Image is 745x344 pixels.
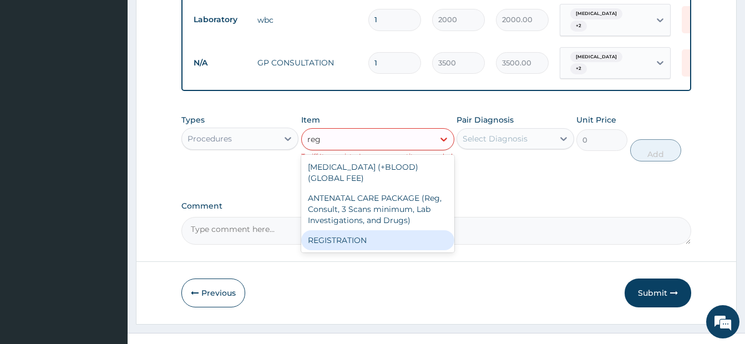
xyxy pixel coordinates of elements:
button: Add [630,139,681,161]
span: + 2 [570,63,587,74]
img: d_794563401_company_1708531726252_794563401 [21,55,45,83]
div: Minimize live chat window [182,6,209,32]
td: Laboratory [188,9,252,30]
label: Types [181,115,205,125]
button: Previous [181,279,245,307]
div: Chat with us now [58,62,186,77]
td: N/A [188,53,252,73]
span: [MEDICAL_DATA] [570,8,622,19]
button: Submit [625,279,691,307]
div: REGISTRATION [301,230,454,250]
span: + 2 [570,21,587,32]
div: Select Diagnosis [463,133,528,144]
label: Item [301,114,320,125]
span: [MEDICAL_DATA] [570,52,622,63]
div: ANTENATAL CARE PACKAGE (Reg, Consult, 3 Scans minimum, Lab Investigations, and Drugs) [301,188,454,230]
textarea: Type your message and hit 'Enter' [6,227,211,266]
span: We're online! [64,102,153,214]
td: wbc [252,9,363,31]
label: Unit Price [576,114,616,125]
label: Pair Diagnosis [457,114,514,125]
td: GP CONSULTATION [252,52,363,74]
div: Procedures [187,133,232,144]
label: Comment [181,201,691,211]
small: Tariff Item exists, Increase quantity as needed [301,152,453,160]
div: [MEDICAL_DATA] (+BLOOD)(GLOBAL FEE) [301,157,454,188]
